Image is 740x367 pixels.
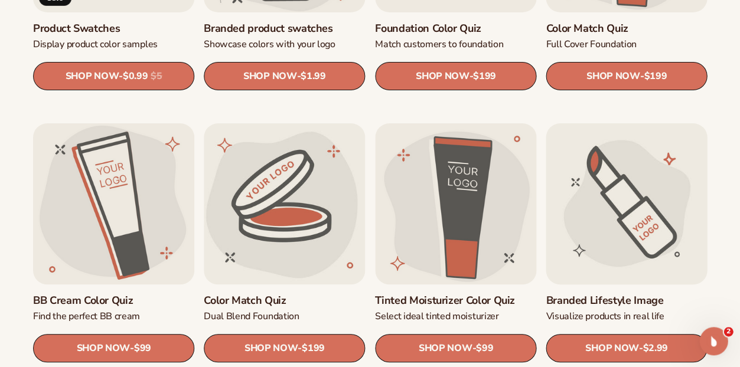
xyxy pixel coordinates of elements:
[418,343,471,354] span: SHOP NOW
[33,294,194,308] a: BB Cream Color Quiz
[123,71,148,82] span: $0.99
[546,22,707,35] a: Color Match Quiz
[243,71,296,82] span: SHOP NOW
[546,335,707,363] a: SHOP NOW- $2.99
[204,335,365,363] a: SHOP NOW- $199
[66,71,119,82] span: SHOP NOW
[723,327,733,336] span: 2
[375,335,536,363] a: SHOP NOW- $99
[585,343,638,354] span: SHOP NOW
[546,294,707,308] a: Branded Lifestyle Image
[586,71,639,82] span: SHOP NOW
[546,62,707,90] a: SHOP NOW- $199
[375,62,536,90] a: SHOP NOW- $199
[301,71,325,82] span: $1.99
[204,22,365,35] a: Branded product swatches
[33,335,194,363] a: SHOP NOW- $99
[33,62,194,90] a: SHOP NOW- $0.99 $5
[699,327,728,355] iframe: Intercom live chat
[151,71,162,82] s: $5
[375,294,536,308] a: Tinted Moisturizer Color Quiz
[245,343,298,354] span: SHOP NOW
[375,22,536,35] a: Foundation Color Quiz
[204,294,365,308] a: Color Match Quiz
[415,71,468,82] span: SHOP NOW
[204,62,365,90] a: SHOP NOW- $1.99
[472,71,495,82] span: $199
[77,343,130,354] span: SHOP NOW
[33,22,194,35] a: Product Swatches
[302,343,325,355] span: $199
[643,343,667,355] span: $2.99
[475,343,493,355] span: $99
[644,71,667,82] span: $199
[134,343,151,355] span: $99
